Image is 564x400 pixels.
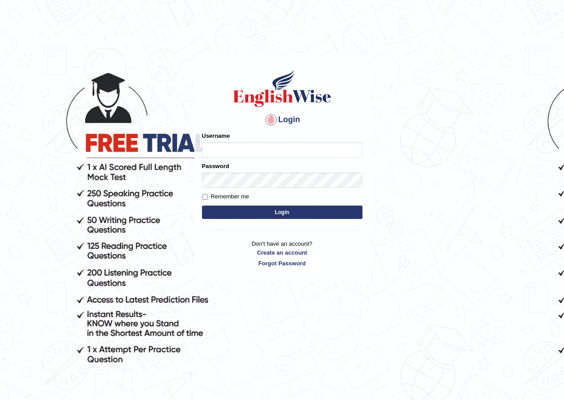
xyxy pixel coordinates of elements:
[202,162,229,170] label: Password
[231,68,333,108] img: Logo of English Wise sign in for intelligent practice with AI
[202,194,208,200] input: Remember me
[202,248,362,257] a: Create an account
[202,113,362,127] h4: Login
[202,132,230,140] label: Username
[202,259,362,268] a: Forgot Password
[202,192,249,201] label: Remember me
[202,206,362,219] button: Login
[202,239,362,267] p: Don't have an account?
